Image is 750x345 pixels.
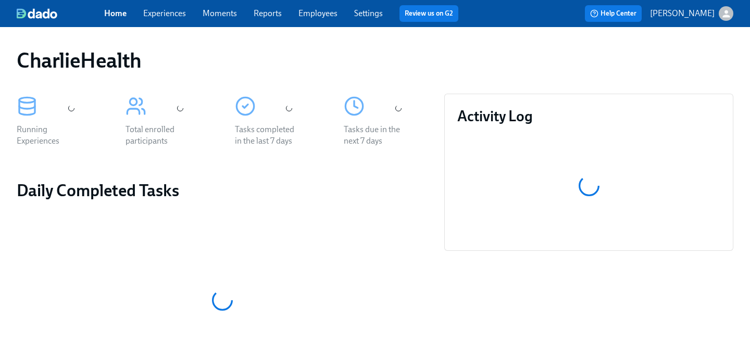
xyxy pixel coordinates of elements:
a: Reports [254,8,282,18]
div: Total enrolled participants [126,124,192,147]
h2: Daily Completed Tasks [17,180,428,201]
a: dado [17,8,104,19]
h3: Activity Log [457,107,720,125]
button: Review us on G2 [399,5,458,22]
a: Home [104,8,127,18]
a: Review us on G2 [405,8,453,19]
img: dado [17,8,57,19]
h1: CharlieHealth [17,48,142,73]
button: Help Center [585,5,642,22]
div: Tasks due in the next 7 days [344,124,410,147]
div: Running Experiences [17,124,83,147]
div: Tasks completed in the last 7 days [235,124,302,147]
a: Experiences [143,8,186,18]
button: [PERSON_NAME] [650,6,733,21]
a: Settings [354,8,383,18]
a: Employees [298,8,337,18]
a: Moments [203,8,237,18]
span: Help Center [590,8,636,19]
p: [PERSON_NAME] [650,8,715,19]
